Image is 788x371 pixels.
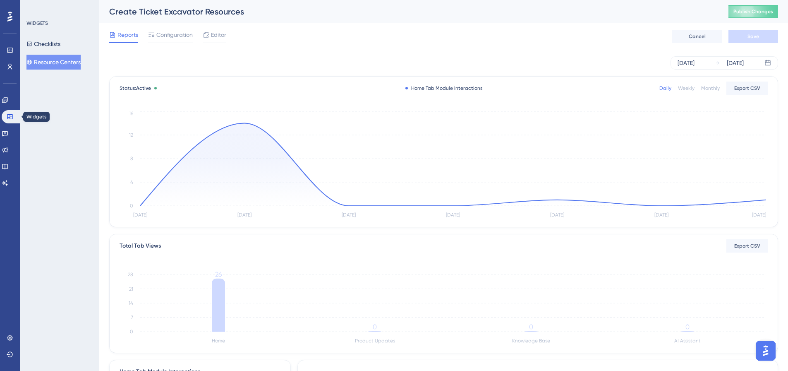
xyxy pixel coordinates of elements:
[726,239,768,253] button: Export CSV
[728,30,778,43] button: Save
[237,212,251,218] tspan: [DATE]
[156,30,193,40] span: Configuration
[129,300,133,306] tspan: 14
[446,212,460,218] tspan: [DATE]
[727,58,744,68] div: [DATE]
[120,241,161,251] div: Total Tab Views
[131,315,133,320] tspan: 7
[734,243,760,249] span: Export CSV
[654,212,668,218] tspan: [DATE]
[129,286,133,292] tspan: 21
[373,323,377,331] tspan: 0
[405,85,482,92] div: Home Tab Module Interactions
[672,30,722,43] button: Cancel
[734,85,760,92] span: Export CSV
[678,58,695,68] div: [DATE]
[212,338,225,344] tspan: Home
[701,85,720,92] div: Monthly
[109,6,708,17] div: Create Ticket Excavator Resources
[130,329,133,335] tspan: 0
[726,82,768,95] button: Export CSV
[674,338,701,344] tspan: AI Assistant
[26,20,48,26] div: WIDGETS
[129,111,133,116] tspan: 16
[689,33,706,40] span: Cancel
[130,179,133,185] tspan: 4
[136,85,151,91] span: Active
[733,8,773,15] span: Publish Changes
[529,323,533,331] tspan: 0
[120,85,151,92] span: Status:
[747,33,759,40] span: Save
[685,323,690,331] tspan: 0
[130,203,133,209] tspan: 0
[728,5,778,18] button: Publish Changes
[752,212,766,218] tspan: [DATE]
[512,338,550,344] tspan: Knowledge Base
[753,338,778,363] iframe: UserGuiding AI Assistant Launcher
[128,272,133,277] tspan: 28
[342,212,356,218] tspan: [DATE]
[659,85,671,92] div: Daily
[130,156,133,161] tspan: 8
[26,55,81,70] button: Resource Centers
[550,212,564,218] tspan: [DATE]
[211,30,226,40] span: Editor
[26,36,60,51] button: Checklists
[678,85,695,92] div: Weekly
[355,338,395,344] tspan: Product Updates
[117,30,138,40] span: Reports
[129,132,133,138] tspan: 12
[215,270,222,278] tspan: 26
[133,212,147,218] tspan: [DATE]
